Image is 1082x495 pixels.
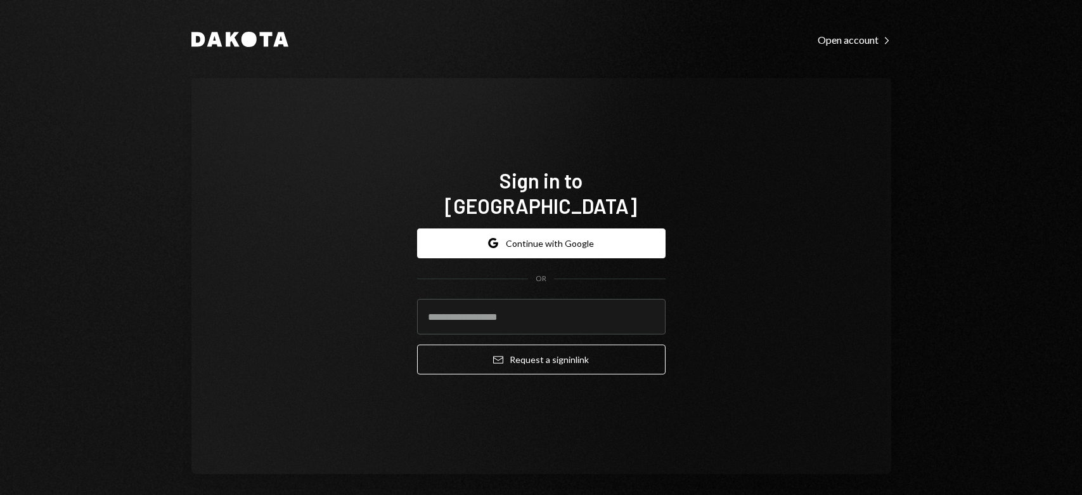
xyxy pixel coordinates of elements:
[818,32,891,46] a: Open account
[417,168,666,218] h1: Sign in to [GEOGRAPHIC_DATA]
[417,345,666,374] button: Request a signinlink
[536,274,546,284] div: OR
[417,228,666,258] button: Continue with Google
[818,34,891,46] div: Open account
